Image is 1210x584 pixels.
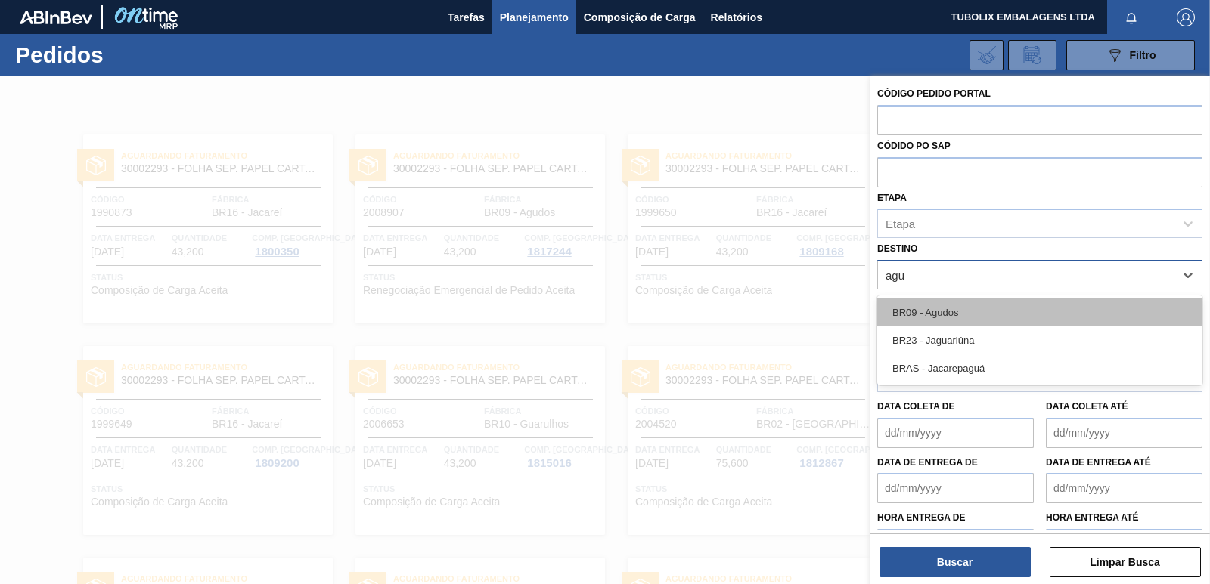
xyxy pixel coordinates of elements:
[877,354,1202,382] div: BRAS - Jacarepaguá
[877,418,1034,448] input: dd/mm/yyyy
[877,401,954,412] label: Data coleta de
[877,457,978,468] label: Data de Entrega de
[1177,8,1195,26] img: Logout
[877,141,951,151] label: Códido PO SAP
[15,46,234,63] h1: Pedidos
[877,507,1034,529] label: Hora entrega de
[711,8,762,26] span: Relatórios
[877,193,907,203] label: Etapa
[877,298,1202,326] div: BR09 - Agudos
[1107,7,1156,28] button: Notificações
[20,11,92,24] img: TNhmsLtSVTkK8tSr43FrP2fwEKptu5GPRR3wAAAABJRU5ErkJggg==
[877,88,991,99] label: Código Pedido Portal
[886,218,915,230] div: Etapa
[877,243,917,254] label: Destino
[877,295,924,305] label: Carteira
[1046,473,1202,503] input: dd/mm/yyyy
[500,8,569,26] span: Planejamento
[1046,457,1151,468] label: Data de Entrega até
[1066,40,1195,70] button: Filtro
[584,8,696,26] span: Composição de Carga
[1008,40,1056,70] div: Solicitação de Revisão de Pedidos
[1130,49,1156,61] span: Filtro
[877,326,1202,354] div: BR23 - Jaguariúna
[1046,507,1202,529] label: Hora entrega até
[448,8,485,26] span: Tarefas
[877,473,1034,503] input: dd/mm/yyyy
[1046,418,1202,448] input: dd/mm/yyyy
[970,40,1004,70] div: Importar Negociações dos Pedidos
[1046,401,1128,412] label: Data coleta até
